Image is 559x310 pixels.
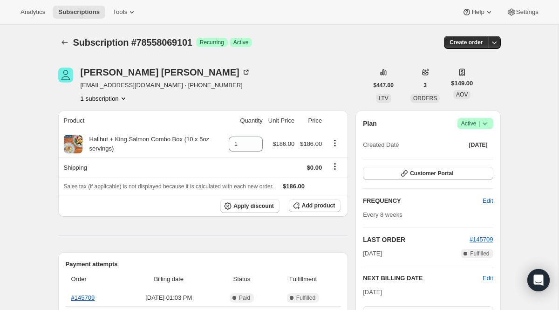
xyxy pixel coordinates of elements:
[113,8,127,16] span: Tools
[464,138,493,152] button: [DATE]
[327,138,342,148] button: Product actions
[15,6,51,19] button: Analytics
[273,140,294,147] span: $186.00
[363,119,377,128] h2: Plan
[107,6,142,19] button: Tools
[82,135,223,153] div: Halibut + King Salmon Combo Box (10 x 5oz servings)
[66,260,341,269] h2: Payment attempts
[450,39,483,46] span: Create order
[307,164,322,171] span: $0.00
[125,275,213,284] span: Billing date
[413,95,437,102] span: ORDERS
[470,250,489,257] span: Fulfilled
[66,269,123,289] th: Order
[483,274,493,283] button: Edit
[218,275,266,284] span: Status
[58,36,71,49] button: Subscriptions
[363,196,483,206] h2: FREQUENCY
[478,120,480,127] span: |
[444,36,488,49] button: Create order
[58,157,226,178] th: Shipping
[469,141,488,149] span: [DATE]
[233,39,249,46] span: Active
[363,235,470,244] h2: LAST ORDER
[266,110,297,131] th: Unit Price
[363,249,382,258] span: [DATE]
[363,274,483,283] h2: NEXT BILLING DATE
[220,199,279,213] button: Apply discount
[283,183,305,190] span: $186.00
[71,294,95,301] a: #145709
[81,94,128,103] button: Product actions
[527,269,550,291] div: Open Intercom Messenger
[296,294,315,302] span: Fulfilled
[418,79,432,92] button: 3
[470,235,493,244] button: #145709
[363,289,382,296] span: [DATE]
[483,196,493,206] span: Edit
[363,167,493,180] button: Customer Portal
[64,135,82,153] img: product img
[368,79,399,92] button: $447.00
[461,119,490,128] span: Active
[200,39,224,46] span: Recurring
[516,8,539,16] span: Settings
[410,170,453,177] span: Customer Portal
[233,202,274,210] span: Apply discount
[477,193,498,208] button: Edit
[239,294,250,302] span: Paid
[125,293,213,303] span: [DATE] · 01:03 PM
[374,82,394,89] span: $447.00
[53,6,105,19] button: Subscriptions
[470,236,493,243] a: #145709
[471,8,484,16] span: Help
[457,6,499,19] button: Help
[58,110,226,131] th: Product
[300,140,322,147] span: $186.00
[456,91,468,98] span: AOV
[297,110,325,131] th: Price
[363,211,402,218] span: Every 8 weeks
[327,161,342,172] button: Shipping actions
[363,140,399,150] span: Created Date
[451,79,473,88] span: $149.00
[501,6,544,19] button: Settings
[58,68,73,83] span: Marissa Phan
[81,68,251,77] div: [PERSON_NAME] [PERSON_NAME]
[20,8,45,16] span: Analytics
[379,95,389,102] span: LTV
[226,110,266,131] th: Quantity
[302,202,335,209] span: Add product
[58,8,100,16] span: Subscriptions
[64,183,274,190] span: Sales tax (if applicable) is not displayed because it is calculated with each new order.
[73,37,192,48] span: Subscription #78558069101
[271,275,335,284] span: Fulfillment
[289,199,341,212] button: Add product
[423,82,427,89] span: 3
[81,81,251,90] span: [EMAIL_ADDRESS][DOMAIN_NAME] · [PHONE_NUMBER]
